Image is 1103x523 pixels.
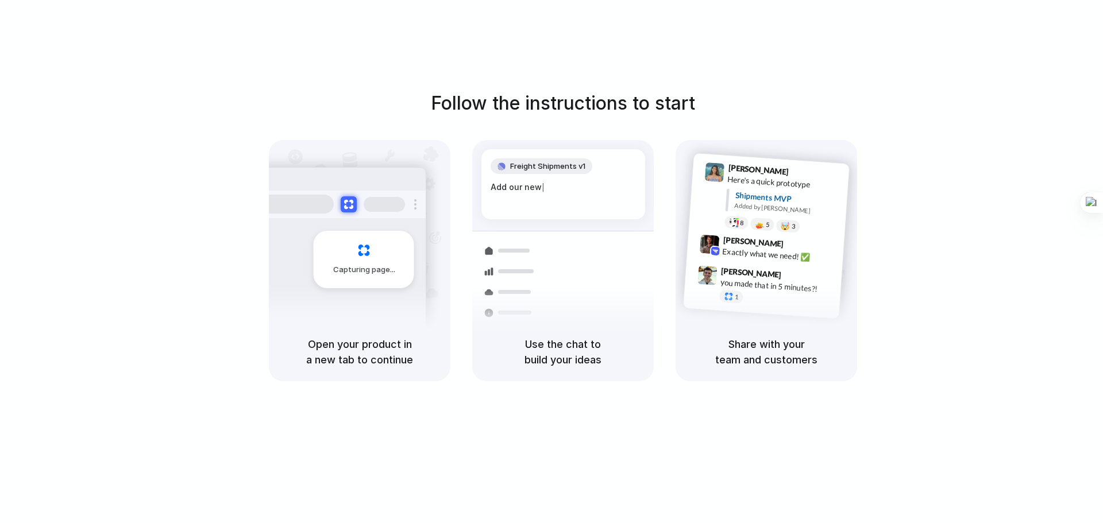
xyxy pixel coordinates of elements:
span: 9:42 AM [787,239,811,253]
span: [PERSON_NAME] [728,161,789,178]
h5: Open your product in a new tab to continue [283,336,437,367]
span: 3 [792,223,796,230]
span: Freight Shipments v1 [510,161,585,172]
div: Here's a quick prototype [727,173,842,193]
span: [PERSON_NAME] [721,265,782,281]
span: [PERSON_NAME] [723,234,784,250]
div: Exactly what we need! ✅ [722,245,837,265]
span: | [542,183,545,192]
span: 5 [766,222,770,228]
span: 9:41 AM [792,167,816,181]
div: Add our new [491,181,636,193]
span: 1 [735,294,739,300]
span: 9:47 AM [785,270,808,284]
h5: Use the chat to build your ideas [486,336,640,367]
h1: Follow the instructions to start [431,90,695,117]
span: 8 [740,220,744,226]
div: 🤯 [781,222,790,230]
div: Shipments MVP [735,189,841,208]
div: Added by [PERSON_NAME] [734,201,840,218]
div: you made that in 5 minutes?! [720,276,835,296]
h5: Share with your team and customers [689,336,843,367]
span: Capturing page [333,264,397,276]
